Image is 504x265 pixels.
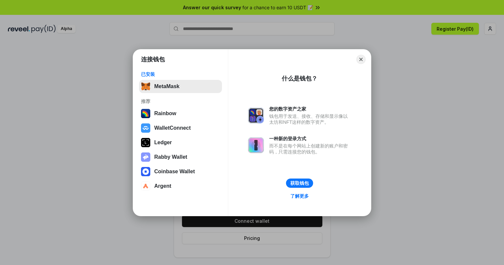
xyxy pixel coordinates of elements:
a: 了解更多 [286,192,313,200]
div: 推荐 [141,98,220,104]
button: Close [356,55,366,64]
button: Rainbow [139,107,222,120]
div: 而不是在每个网站上创建新的账户和密码，只需连接您的钱包。 [269,143,351,155]
div: 您的数字资产之家 [269,106,351,112]
img: svg+xml,%3Csvg%20width%3D%2228%22%20height%3D%2228%22%20viewBox%3D%220%200%2028%2028%22%20fill%3D... [141,167,150,176]
button: Coinbase Wallet [139,165,222,178]
img: svg+xml,%3Csvg%20width%3D%22120%22%20height%3D%22120%22%20viewBox%3D%220%200%20120%20120%22%20fil... [141,109,150,118]
div: 已安装 [141,71,220,77]
img: svg+xml,%3Csvg%20xmlns%3D%22http%3A%2F%2Fwww.w3.org%2F2000%2Fsvg%22%20fill%3D%22none%22%20viewBox... [141,152,150,162]
button: Rabby Wallet [139,150,222,164]
button: MetaMask [139,80,222,93]
div: 钱包用于发送、接收、存储和显示像以太坊和NFT这样的数字资产。 [269,113,351,125]
img: svg+xml,%3Csvg%20xmlns%3D%22http%3A%2F%2Fwww.w3.org%2F2000%2Fsvg%22%20fill%3D%22none%22%20viewBox... [248,137,264,153]
img: svg+xml,%3Csvg%20fill%3D%22none%22%20height%3D%2233%22%20viewBox%3D%220%200%2035%2033%22%20width%... [141,82,150,91]
div: Argent [154,183,171,189]
img: svg+xml,%3Csvg%20width%3D%2228%22%20height%3D%2228%22%20viewBox%3D%220%200%2028%2028%22%20fill%3D... [141,123,150,133]
img: svg+xml,%3Csvg%20xmlns%3D%22http%3A%2F%2Fwww.w3.org%2F2000%2Fsvg%22%20width%3D%2228%22%20height%3... [141,138,150,147]
button: Ledger [139,136,222,149]
div: Coinbase Wallet [154,169,195,175]
div: 一种新的登录方式 [269,136,351,142]
button: WalletConnect [139,121,222,135]
h1: 连接钱包 [141,55,165,63]
div: 什么是钱包？ [282,75,317,83]
div: WalletConnect [154,125,191,131]
div: Ledger [154,140,172,146]
div: 了解更多 [290,193,309,199]
button: Argent [139,180,222,193]
div: Rabby Wallet [154,154,187,160]
img: svg+xml,%3Csvg%20width%3D%2228%22%20height%3D%2228%22%20viewBox%3D%220%200%2028%2028%22%20fill%3D... [141,182,150,191]
button: 获取钱包 [286,179,313,188]
div: 获取钱包 [290,180,309,186]
div: MetaMask [154,83,179,89]
img: svg+xml,%3Csvg%20xmlns%3D%22http%3A%2F%2Fwww.w3.org%2F2000%2Fsvg%22%20fill%3D%22none%22%20viewBox... [248,108,264,123]
div: Rainbow [154,111,176,116]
